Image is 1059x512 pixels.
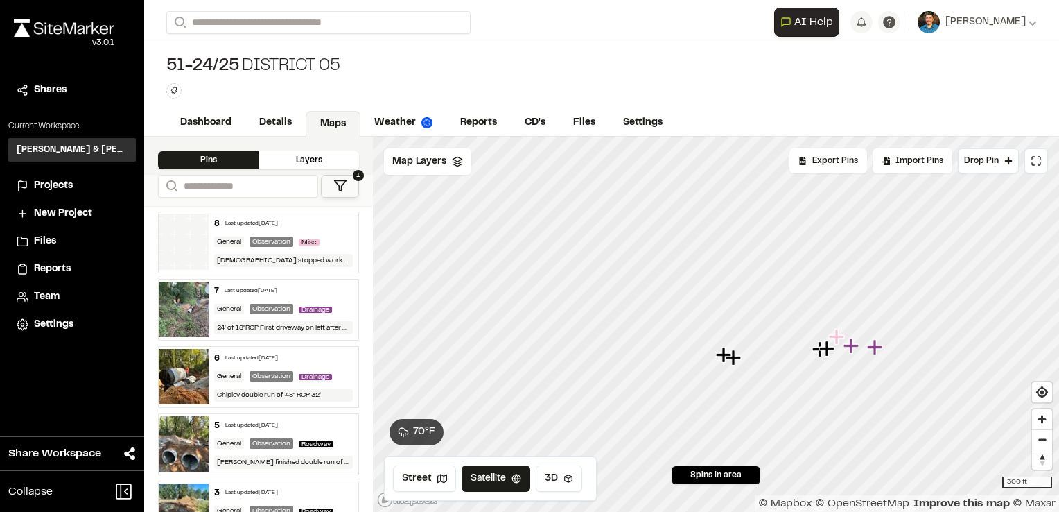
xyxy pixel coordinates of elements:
div: Last updated [DATE] [225,355,278,363]
a: Settings [609,110,676,136]
a: Weather [360,110,446,136]
a: Maps [306,111,360,137]
button: Drop Pin [958,148,1019,173]
button: Zoom out [1032,429,1052,450]
div: 5 [214,420,220,432]
a: CD's [511,110,559,136]
span: Share Workspace [8,445,101,462]
span: Drop Pin [964,155,999,167]
div: [PERSON_NAME] finished double run of 48” RCP [214,456,353,469]
span: 1 [353,170,364,181]
span: Collapse [8,484,53,500]
div: Map marker [716,346,734,364]
span: 51-24/25 [166,56,239,78]
button: Find my location [1032,382,1052,402]
span: 8 pins in area [690,469,742,481]
span: Files [34,234,56,249]
div: Last updated [DATE] [225,287,277,296]
div: Last updated [DATE] [225,220,278,228]
div: Observation [250,438,293,449]
div: 8 [214,218,220,230]
img: rebrand.png [14,19,114,37]
div: Observation [250,371,293,382]
a: Files [17,234,128,249]
img: precipai.png [421,117,432,128]
button: 70°F [390,419,444,445]
span: New Project [34,206,92,221]
button: Search [166,11,191,34]
span: 70 ° F [413,425,435,440]
div: Map marker [726,349,744,367]
span: Zoom out [1032,430,1052,450]
div: General [214,237,244,247]
button: Satellite [462,466,530,492]
div: Chipley double run of 48” RCP 32’ [214,389,353,402]
p: Current Workspace [8,120,136,133]
span: Map Layers [392,154,446,169]
div: District 05 [166,56,340,78]
h3: [PERSON_NAME] & [PERSON_NAME] Inc. [17,144,128,156]
div: 300 ft [1002,477,1052,488]
span: Projects [34,178,73,194]
span: Export Pins [812,155,858,167]
button: Reset bearing to north [1032,450,1052,470]
div: 3 [214,487,220,500]
span: Roadway [299,441,333,447]
div: Oh geez...please don't... [14,37,114,49]
span: Shares [34,83,67,98]
div: General [214,438,244,449]
img: file [159,349,209,404]
div: Import Pins into your project [873,148,952,173]
span: [PERSON_NAME] [945,15,1026,30]
a: Details [245,110,306,136]
img: banner-white.png [159,214,209,270]
span: Misc [299,239,320,246]
span: AI Help [794,14,833,31]
div: 7 [214,285,219,298]
span: Settings [34,317,73,332]
a: Mapbox [758,499,812,509]
button: Edit Tags [166,83,182,99]
div: Map marker [829,328,847,346]
div: General [214,304,244,314]
a: Dashboard [166,110,245,136]
img: file [159,282,209,337]
div: General [214,371,244,382]
button: Street [393,466,456,492]
button: Search [158,175,183,198]
button: Zoom in [1032,409,1052,429]
img: User [918,11,940,33]
div: Open AI Assistant [774,8,845,37]
a: Reports [17,262,128,277]
span: Reset bearing to north [1032,450,1052,470]
a: New Project [17,206,128,221]
span: Drainage [299,307,332,313]
button: 1 [321,175,359,198]
div: [DEMOGRAPHIC_DATA] stopped work due to rain event. [214,254,353,267]
div: Map marker [819,340,837,358]
div: Observation [250,304,293,314]
a: OpenStreetMap [815,499,909,509]
div: Observation [250,237,293,247]
div: 6 [214,352,220,365]
span: Team [34,289,60,305]
button: [PERSON_NAME] [918,11,1037,33]
div: No pins available to export [789,148,867,173]
button: 3D [536,466,582,492]
div: Pins [158,151,259,169]
a: Team [17,289,128,305]
div: Map marker [867,339,885,357]
a: Map feedback [913,499,1010,509]
div: Last updated [DATE] [225,489,278,497]
div: 24’ of 18”RCP First driveway on left after RR tracks [214,321,353,334]
a: Files [559,110,609,136]
span: Reports [34,262,71,277]
a: Projects [17,178,128,194]
a: Shares [17,83,128,98]
div: Map marker [812,341,830,359]
a: Settings [17,317,128,332]
div: Layers [259,151,359,169]
img: file [159,416,209,472]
